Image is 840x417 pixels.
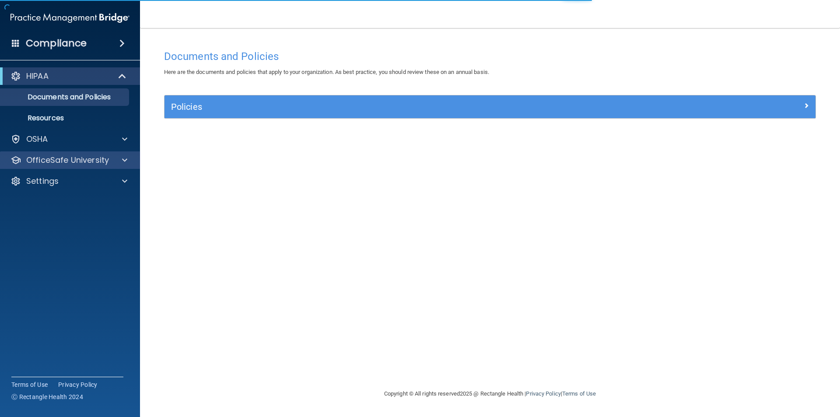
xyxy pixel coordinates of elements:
img: PMB logo [10,9,129,27]
a: Terms of Use [562,390,596,397]
a: Policies [171,100,809,114]
a: OfficeSafe University [10,155,127,165]
p: Resources [6,114,125,123]
span: Ⓒ Rectangle Health 2024 [11,392,83,401]
h5: Policies [171,102,646,112]
p: HIPAA [26,71,49,81]
a: Terms of Use [11,380,48,389]
a: Privacy Policy [526,390,560,397]
a: HIPAA [10,71,127,81]
span: Here are the documents and policies that apply to your organization. As best practice, you should... [164,69,489,75]
a: OSHA [10,134,127,144]
div: Copyright © All rights reserved 2025 @ Rectangle Health | | [330,380,650,408]
p: OfficeSafe University [26,155,109,165]
a: Privacy Policy [58,380,98,389]
p: Settings [26,176,59,186]
h4: Compliance [26,37,87,49]
a: Settings [10,176,127,186]
p: OSHA [26,134,48,144]
h4: Documents and Policies [164,51,816,62]
p: Documents and Policies [6,93,125,102]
